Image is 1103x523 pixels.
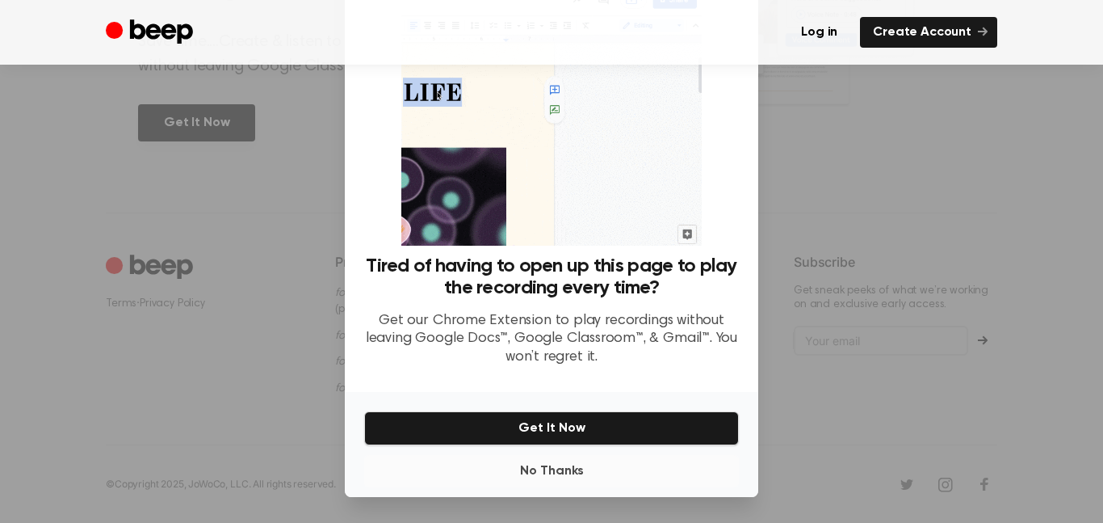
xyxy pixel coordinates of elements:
button: Get It Now [364,411,739,445]
a: Beep [106,17,197,49]
button: No Thanks [364,455,739,487]
h3: Tired of having to open up this page to play the recording every time? [364,255,739,299]
a: Create Account [860,17,997,48]
p: Get our Chrome Extension to play recordings without leaving Google Docs™, Google Classroom™, & Gm... [364,312,739,367]
a: Log in [788,17,850,48]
